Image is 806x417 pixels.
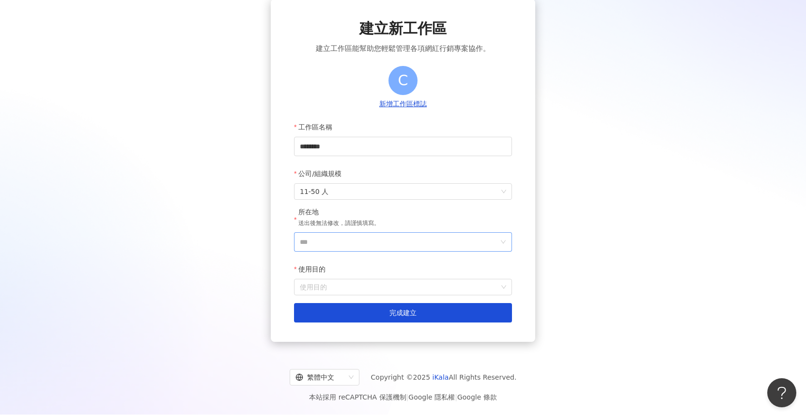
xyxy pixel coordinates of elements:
div: 所在地 [298,208,380,217]
span: | [406,393,409,401]
span: 本站採用 reCAPTCHA 保護機制 [309,391,496,403]
button: 完成建立 [294,303,512,322]
a: Google 隱私權 [408,393,455,401]
div: 繁體中文 [295,369,345,385]
label: 使用目的 [294,259,333,279]
span: C [398,69,408,92]
span: 11-50 人 [300,184,506,199]
label: 公司/組織規模 [294,164,349,183]
button: 新增工作區標誌 [376,99,430,110]
span: 完成建立 [389,309,417,317]
span: 建立工作區能幫助您輕鬆管理各項網紅行銷專案協作。 [316,43,490,54]
input: 工作區名稱 [294,137,512,156]
p: 送出後無法修改，請謹慎填寫。 [298,219,380,228]
iframe: Help Scout Beacon - Open [767,378,796,407]
span: Copyright © 2025 All Rights Reserved. [371,371,517,383]
span: | [455,393,457,401]
span: down [500,239,506,245]
label: 工作區名稱 [294,117,340,137]
a: iKala [433,373,449,381]
span: 建立新工作區 [359,18,447,39]
a: Google 條款 [457,393,497,401]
